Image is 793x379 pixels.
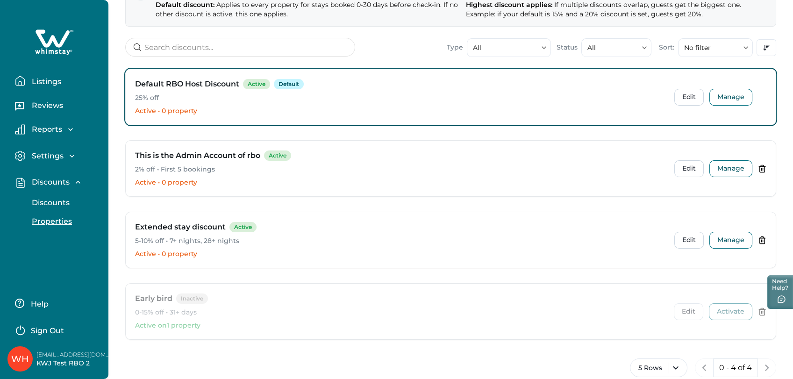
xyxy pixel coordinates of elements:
[709,232,752,249] button: Manage
[15,177,101,188] button: Discounts
[135,236,667,246] p: 5-10% off • 7+ nights, 28+ nights
[229,222,257,232] span: Active
[135,321,666,330] p: Active on 1 property
[557,43,578,52] p: Status
[36,359,111,368] p: KWJ Test RBO 2
[757,358,776,377] button: next page
[709,89,752,106] button: Manage
[719,363,752,372] p: 0 - 4 of 4
[29,77,61,86] p: Listings
[630,358,687,377] button: 5 Rows
[36,350,111,359] p: [EMAIL_ADDRESS][DOMAIN_NAME]
[15,320,98,339] button: Sign Out
[274,79,304,89] span: Default
[15,150,101,161] button: Settings
[135,222,226,233] h3: Extended stay discount
[466,0,741,18] span: If multiple discounts overlap, guests get the biggest one. Example: if your default is 15% and a ...
[135,293,172,304] h3: Early bird
[674,232,704,249] button: Edit
[29,178,70,187] p: Discounts
[659,43,674,52] p: Sort:
[135,93,667,103] p: 25% off
[243,79,270,89] span: Active
[29,101,63,110] p: Reviews
[135,165,667,174] p: 2% off • First 5 bookings
[28,300,49,309] p: Help
[29,125,62,134] p: Reports
[29,217,72,226] p: Properties
[21,193,107,212] button: Discounts
[135,150,260,161] h3: This is the Admin Account of rbo
[674,160,704,177] button: Edit
[176,293,208,304] span: Inactive
[674,89,704,106] button: Edit
[695,358,714,377] button: previous page
[674,303,703,320] button: Edit
[125,38,355,57] input: Search discounts...
[29,198,70,207] p: Discounts
[156,0,458,18] span: Applies to every property for stays booked 0-30 days before check-in. If no other discount is act...
[264,150,291,161] span: Active
[135,79,239,90] h3: Default RBO Host Discount
[156,0,458,19] p: Default discount:
[135,308,666,317] p: 0-15% off • 31+ days
[31,326,64,336] p: Sign Out
[135,107,667,116] p: Active • 0 property
[15,294,98,313] button: Help
[11,348,29,370] div: Whimstay Host
[709,160,752,177] button: Manage
[135,250,667,259] p: Active • 0 property
[135,178,667,187] p: Active • 0 property
[447,43,463,52] p: Type
[21,212,107,231] button: Properties
[709,303,752,320] button: Activate
[29,151,64,161] p: Settings
[15,193,101,231] div: Discounts
[15,124,101,135] button: Reports
[713,358,758,377] button: 0 - 4 of 4
[15,72,101,90] button: Listings
[15,98,101,116] button: Reviews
